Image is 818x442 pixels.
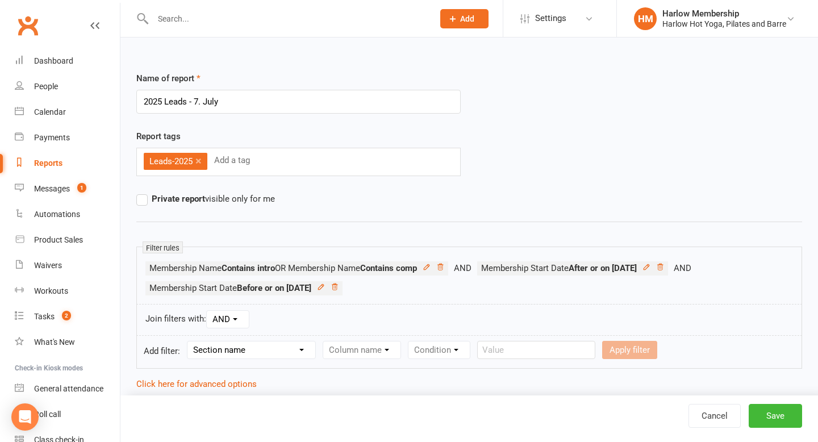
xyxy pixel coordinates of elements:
div: Tasks [34,312,55,321]
form: Add filter: [136,335,802,369]
span: Add [460,14,474,23]
a: Payments [15,125,120,151]
a: Reports [15,151,120,176]
a: Messages 1 [15,176,120,202]
div: Reports [34,159,62,168]
div: Calendar [34,107,66,116]
strong: Contains comp [360,263,417,273]
label: Name of report [136,72,201,85]
span: 1 [77,183,86,193]
a: Calendar [15,99,120,125]
div: Product Sales [34,235,83,244]
a: Click here for advanced options [136,379,257,389]
div: Dashboard [34,56,73,65]
a: Waivers [15,253,120,278]
a: Clubworx [14,11,42,40]
label: Report tags [136,130,181,143]
div: Workouts [34,286,68,295]
a: Automations [15,202,120,227]
a: Tasks 2 [15,304,120,330]
button: Save [749,404,802,428]
div: Harlow Membership [662,9,786,19]
div: Join filters with: [136,304,802,336]
input: Value [477,341,595,359]
span: 2 [62,311,71,320]
div: Messages [34,184,70,193]
span: Membership Name [149,263,275,273]
strong: After or on [DATE] [569,263,637,273]
span: OR Membership Name [275,263,417,273]
strong: Before or on [DATE] [237,283,311,293]
a: Product Sales [15,227,120,253]
a: Dashboard [15,48,120,74]
div: Automations [34,210,80,219]
input: Add a tag [213,153,253,168]
div: What's New [34,337,75,347]
strong: Private report [152,194,205,204]
a: People [15,74,120,99]
button: Add [440,9,489,28]
span: visible only for me [152,192,275,204]
span: Leads-2025 [149,156,193,166]
div: People [34,82,58,91]
div: HM [634,7,657,30]
small: Filter rules [143,241,183,253]
div: Open Intercom Messenger [11,403,39,431]
a: Cancel [688,404,741,428]
div: Payments [34,133,70,142]
input: Search... [149,11,425,27]
div: Harlow Hot Yoga, Pilates and Barre [662,19,786,29]
div: General attendance [34,384,103,393]
span: Membership Start Date [149,283,311,293]
span: Settings [535,6,566,31]
div: Roll call [34,410,61,419]
span: Membership Start Date [481,263,637,273]
div: Waivers [34,261,62,270]
a: Roll call [15,402,120,427]
a: × [195,152,202,170]
a: What's New [15,330,120,355]
strong: Contains intro [222,263,275,273]
a: General attendance kiosk mode [15,376,120,402]
a: Workouts [15,278,120,304]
